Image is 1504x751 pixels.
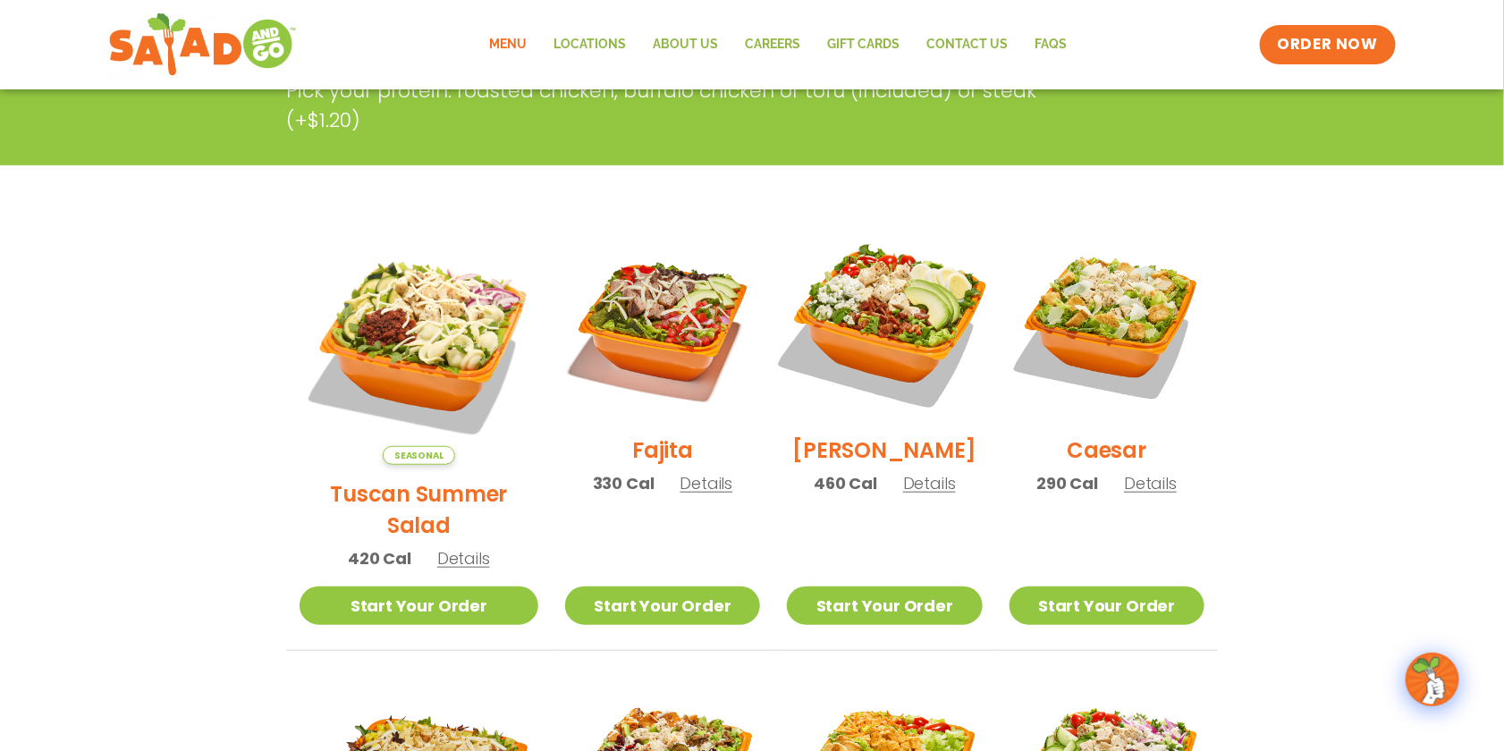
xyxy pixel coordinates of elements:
img: Product photo for Fajita Salad [565,226,760,421]
img: Product photo for Tuscan Summer Salad [300,226,538,465]
a: Start Your Order [300,586,538,625]
a: Start Your Order [565,586,760,625]
span: 460 Cal [814,471,877,495]
img: new-SAG-logo-768×292 [108,9,297,80]
h2: Tuscan Summer Salad [300,478,538,541]
img: wpChatIcon [1407,654,1458,705]
a: Careers [731,24,814,65]
a: ORDER NOW [1260,25,1396,64]
a: Start Your Order [787,586,982,625]
span: 420 Cal [348,546,411,570]
span: ORDER NOW [1278,34,1378,55]
h2: Fajita [632,435,693,466]
a: Contact Us [913,24,1021,65]
a: Menu [476,24,540,65]
a: Locations [540,24,639,65]
a: FAQs [1021,24,1080,65]
h2: Caesar [1068,435,1147,466]
span: Details [680,472,733,494]
a: Start Your Order [1010,586,1204,625]
span: 290 Cal [1037,471,1099,495]
span: Details [437,547,490,570]
img: Product photo for Caesar Salad [1010,226,1204,421]
p: Pick your protein: roasted chicken, buffalo chicken or tofu (included) or steak (+$1.20) [286,76,1082,135]
span: 330 Cal [593,471,655,495]
span: Details [1124,472,1177,494]
a: About Us [639,24,731,65]
img: Product photo for Cobb Salad [770,209,999,438]
span: Seasonal [383,446,455,465]
span: Details [903,472,956,494]
nav: Menu [476,24,1080,65]
a: GIFT CARDS [814,24,913,65]
h2: [PERSON_NAME] [793,435,977,466]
